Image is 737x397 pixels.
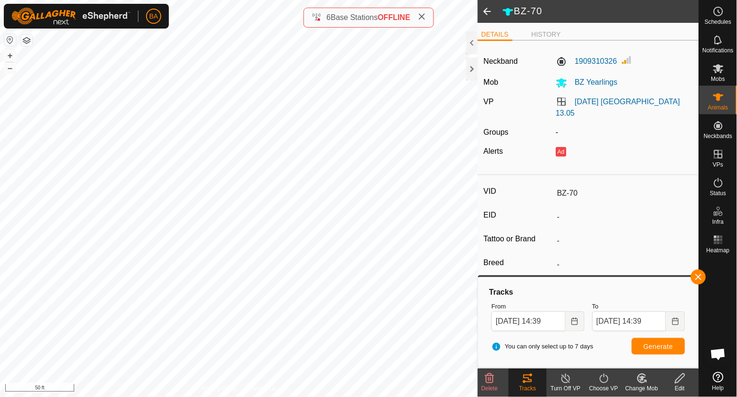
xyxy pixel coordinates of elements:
span: Infra [712,219,724,225]
div: Tracks [509,384,547,393]
button: Choose Date [666,311,685,331]
label: VID [484,185,553,198]
span: Schedules [705,19,731,25]
img: Signal strength [621,54,633,66]
li: HISTORY [528,30,565,40]
label: Alerts [484,147,503,155]
div: Turn Off VP [547,384,585,393]
button: – [4,62,16,74]
span: Animals [708,105,728,110]
span: OFFLINE [378,13,410,21]
a: Contact Us [248,385,276,393]
span: 6 [326,13,331,21]
label: To [592,302,685,311]
label: Neckband [484,56,518,67]
button: + [4,50,16,61]
span: BA [149,11,158,21]
span: VPs [713,162,723,168]
label: VP [484,98,494,106]
button: Map Layers [21,35,32,46]
label: Mob [484,78,499,86]
div: Open chat [704,340,733,368]
label: 1909310326 [556,56,618,67]
button: Ad [556,147,567,157]
img: Gallagher Logo [11,8,130,25]
a: Privacy Policy [201,385,237,393]
a: Help [699,368,737,395]
button: Generate [632,338,685,355]
div: - [552,127,697,138]
label: Groups [484,128,509,136]
span: Heatmap [707,248,730,253]
span: Generate [644,343,673,350]
div: Change Mob [623,384,661,393]
span: Mobs [711,76,725,82]
span: Base Stations [331,13,378,21]
label: From [491,302,584,311]
span: Neckbands [704,133,732,139]
span: Notifications [703,48,734,53]
button: Reset Map [4,34,16,46]
button: Choose Date [566,311,585,331]
div: Tracks [488,287,689,298]
label: Tattoo or Brand [484,233,553,245]
li: DETAILS [478,30,512,41]
h2: BZ-70 [502,5,699,18]
div: Choose VP [585,384,623,393]
span: Delete [482,385,498,392]
a: [DATE] [GEOGRAPHIC_DATA] 13.05 [556,98,680,117]
label: EID [484,209,553,221]
span: Status [710,190,726,196]
label: Breed [484,257,553,269]
span: BZ Yearlings [568,78,618,86]
div: Edit [661,384,699,393]
span: You can only select up to 7 days [491,342,593,351]
span: Help [712,385,724,391]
